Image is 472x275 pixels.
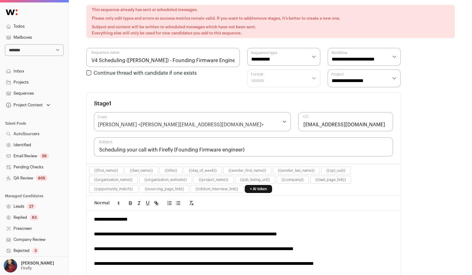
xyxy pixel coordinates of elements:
[98,121,264,128] div: [PERSON_NAME] <[PERSON_NAME][EMAIL_ADDRESS][DOMAIN_NAME]>
[196,187,238,191] button: {{ribbon_interview_link}}
[130,168,153,173] button: {{last_name}}
[92,7,449,13] p: This sequence already has sent or scheduled messages.
[2,6,21,18] img: Wellfound
[5,103,43,108] div: Project Context
[165,168,177,173] button: {{title}}
[109,101,111,106] span: 1
[92,24,449,36] p: Subject and content will be written to scheduled messages which have not been sent. Everything el...
[2,259,55,273] button: Open dropdown
[92,15,449,22] p: Please only edit typos and errors so success metrics remain valid. If you want to add/remove stag...
[86,48,240,67] input: Sequence name
[94,168,118,173] button: {{first_name}}
[94,137,393,156] input: Subject
[94,177,133,182] button: {{organization_name}}
[4,259,17,273] img: 10010497-medium_jpg
[94,187,133,191] button: {{opportunity_match}}
[94,100,111,107] h3: Stage
[21,266,32,271] p: Firefly
[40,153,49,159] div: 59
[36,175,48,181] div: 805
[189,168,217,173] button: {{day_of_week}}
[228,168,266,173] button: {{sender_first_name}}
[245,185,272,193] a: + AI token
[29,214,39,221] div: 83
[326,168,345,173] button: {{opt_out}}
[145,187,184,191] button: {{sourcing_page_link}}
[5,101,51,109] button: Open dropdown
[144,177,187,182] button: {{organization_website}}
[21,261,54,266] p: [PERSON_NAME]
[282,177,304,182] button: {{company}}
[94,71,197,76] label: Continue thread with candidate if one exists
[32,248,39,254] div: 3
[27,203,36,210] div: 27
[298,112,393,131] input: CC
[199,177,228,182] button: {{project_name}}
[315,177,346,182] button: {{task_page_link}}
[240,177,270,182] button: {{job_listing_url}}
[278,168,315,173] button: {{sender_last_name}}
